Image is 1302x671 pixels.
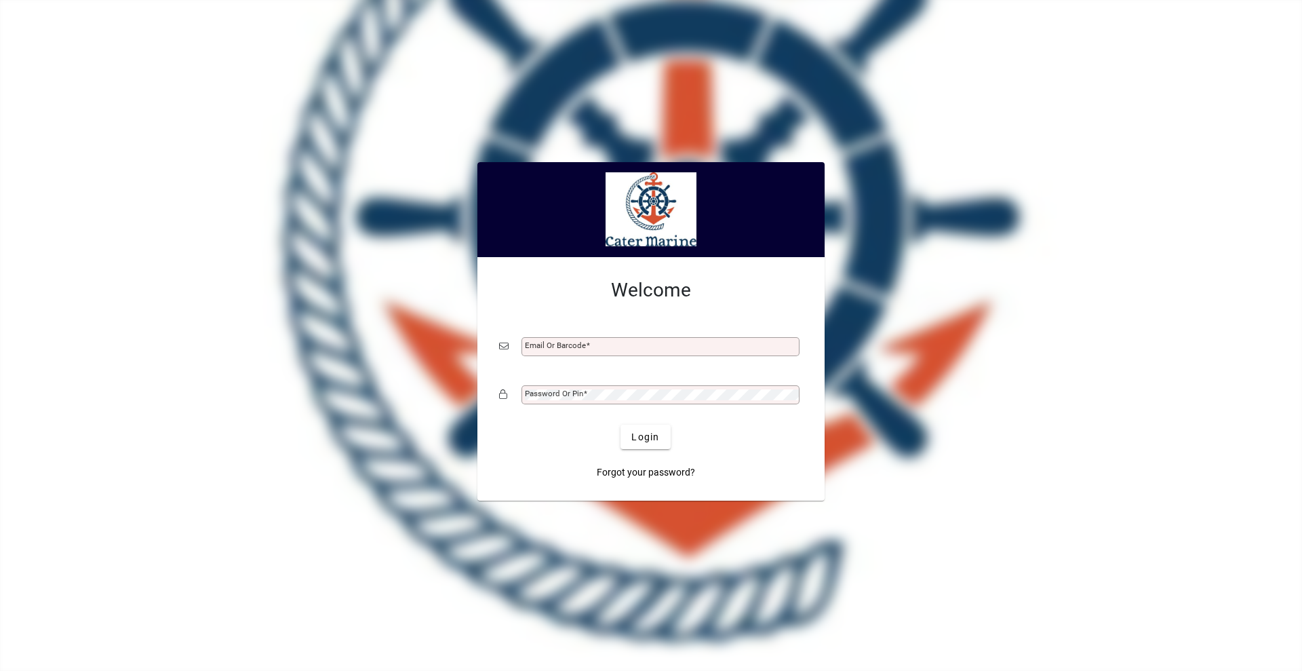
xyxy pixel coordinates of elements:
[525,389,583,398] mat-label: Password or Pin
[597,465,695,480] span: Forgot your password?
[631,430,659,444] span: Login
[499,279,803,302] h2: Welcome
[620,425,670,449] button: Login
[591,460,701,484] a: Forgot your password?
[525,341,586,350] mat-label: Email or Barcode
